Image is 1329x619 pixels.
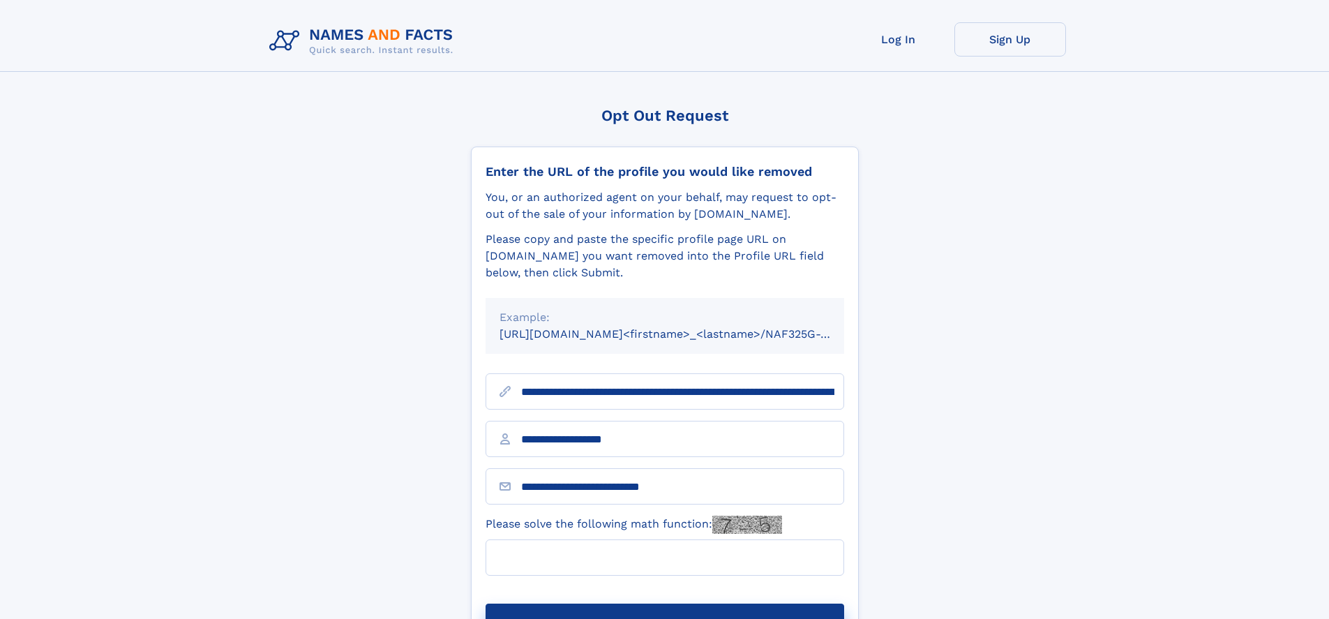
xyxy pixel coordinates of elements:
a: Sign Up [954,22,1066,57]
small: [URL][DOMAIN_NAME]<firstname>_<lastname>/NAF325G-xxxxxxxx [500,327,871,341]
div: Example: [500,309,830,326]
div: Opt Out Request [471,107,859,124]
label: Please solve the following math function: [486,516,782,534]
div: Please copy and paste the specific profile page URL on [DOMAIN_NAME] you want removed into the Pr... [486,231,844,281]
div: Enter the URL of the profile you would like removed [486,164,844,179]
a: Log In [843,22,954,57]
div: You, or an authorized agent on your behalf, may request to opt-out of the sale of your informatio... [486,189,844,223]
img: Logo Names and Facts [264,22,465,60]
